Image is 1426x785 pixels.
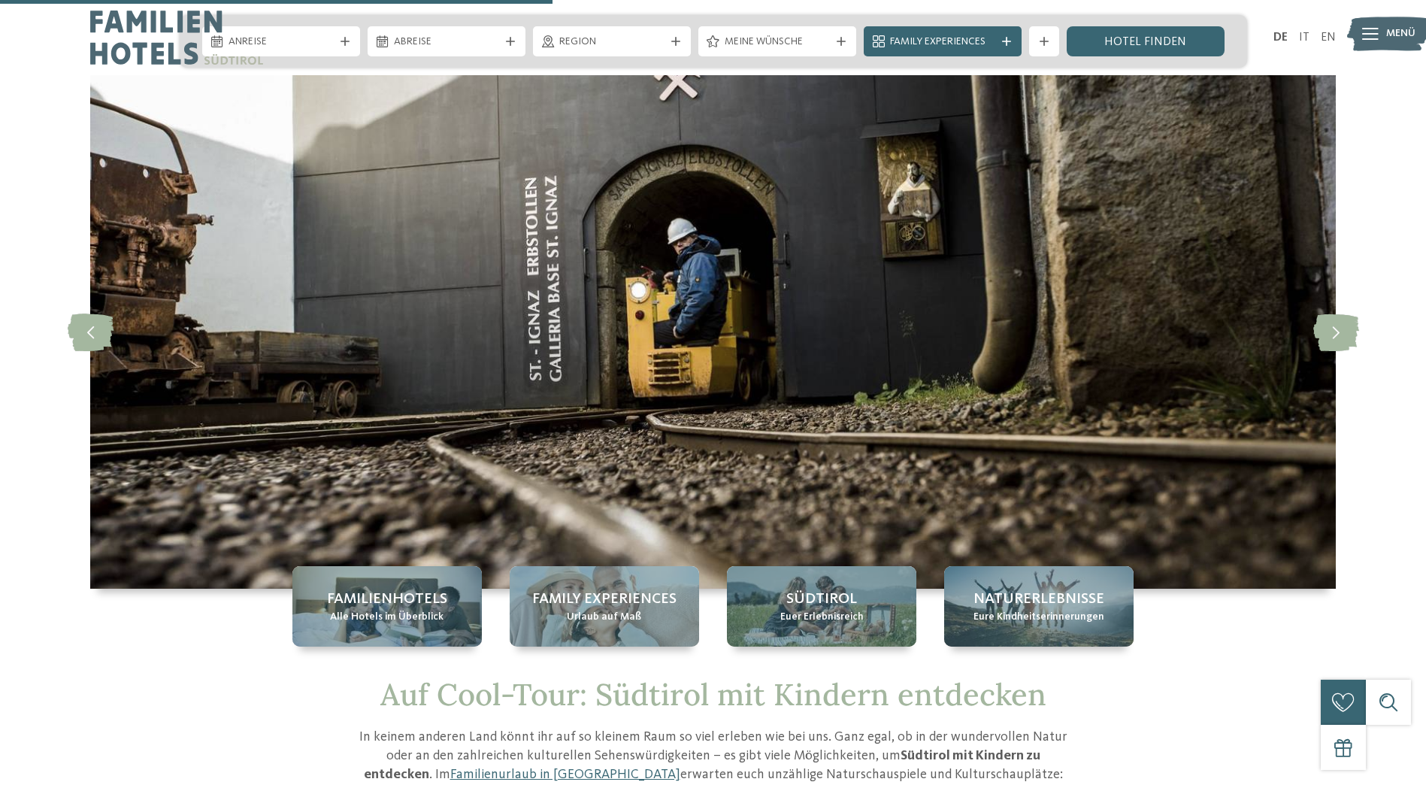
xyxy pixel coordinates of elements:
span: Eure Kindheitserinnerungen [973,610,1104,625]
a: Familienurlaub in [GEOGRAPHIC_DATA] [450,768,680,781]
span: Naturerlebnisse [973,589,1104,610]
span: Südtirol [786,589,857,610]
span: Auf Cool-Tour: Südtirol mit Kindern entdecken [380,675,1046,714]
a: Südtirol mit Kindern entdecken: die Highlights Familienhotels Alle Hotels im Überblick [292,566,482,647]
a: Südtirol mit Kindern entdecken: die Highlights Family Experiences Urlaub auf Maß [510,566,699,647]
span: Euer Erlebnisreich [780,610,864,625]
span: Urlaub auf Maß [567,610,641,625]
a: IT [1299,32,1309,44]
img: Südtirol mit Kindern entdecken: die Highlights [90,75,1336,589]
a: Südtirol mit Kindern entdecken: die Highlights Naturerlebnisse Eure Kindheitserinnerungen [944,566,1134,647]
a: Südtirol mit Kindern entdecken: die Highlights Südtirol Euer Erlebnisreich [727,566,916,647]
a: EN [1321,32,1336,44]
a: DE [1273,32,1288,44]
span: Family Experiences [532,589,677,610]
span: Familienhotels [327,589,447,610]
span: Menü [1386,26,1415,41]
span: Alle Hotels im Überblick [330,610,444,625]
